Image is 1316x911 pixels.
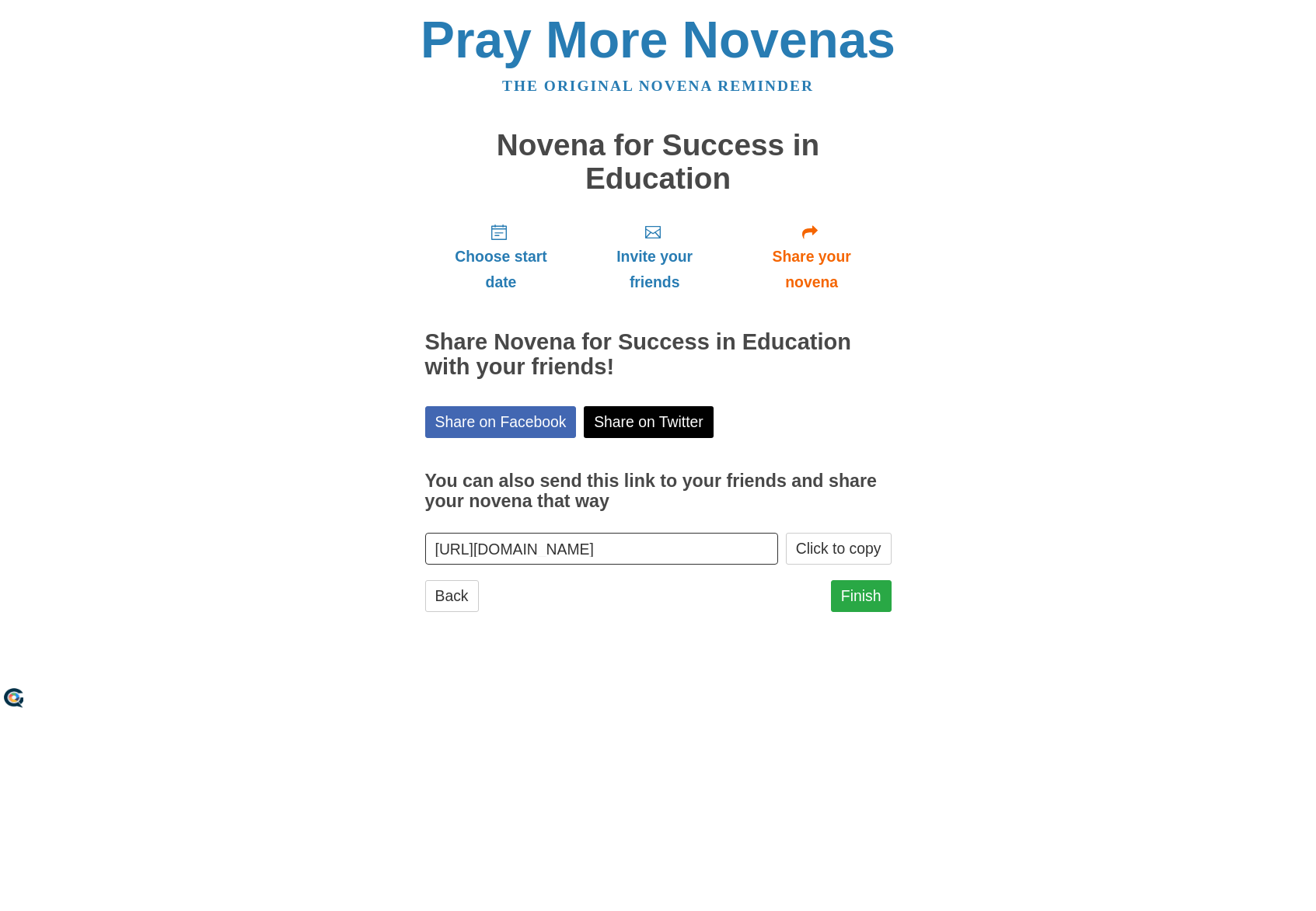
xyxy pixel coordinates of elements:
a: Share on Twitter [584,406,714,438]
button: Click to copy [786,533,892,565]
a: The original novena reminder [502,78,814,94]
h2: Share Novena for Success in Education with your friends! [425,330,892,380]
a: Choose start date [425,210,578,303]
span: Choose start date [441,244,562,295]
a: Finish [831,580,892,612]
span: Invite your friends [592,244,716,295]
a: Share your novena [732,210,892,303]
h3: You can also send this link to your friends and share your novena that way [425,471,892,511]
a: Invite your friends [577,210,731,303]
h1: Novena for Success in Education [425,129,892,195]
a: Back [425,580,479,612]
a: Share on Facebook [425,406,577,438]
span: Share your novena [748,244,876,295]
a: Pray More Novenas [421,11,895,68]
